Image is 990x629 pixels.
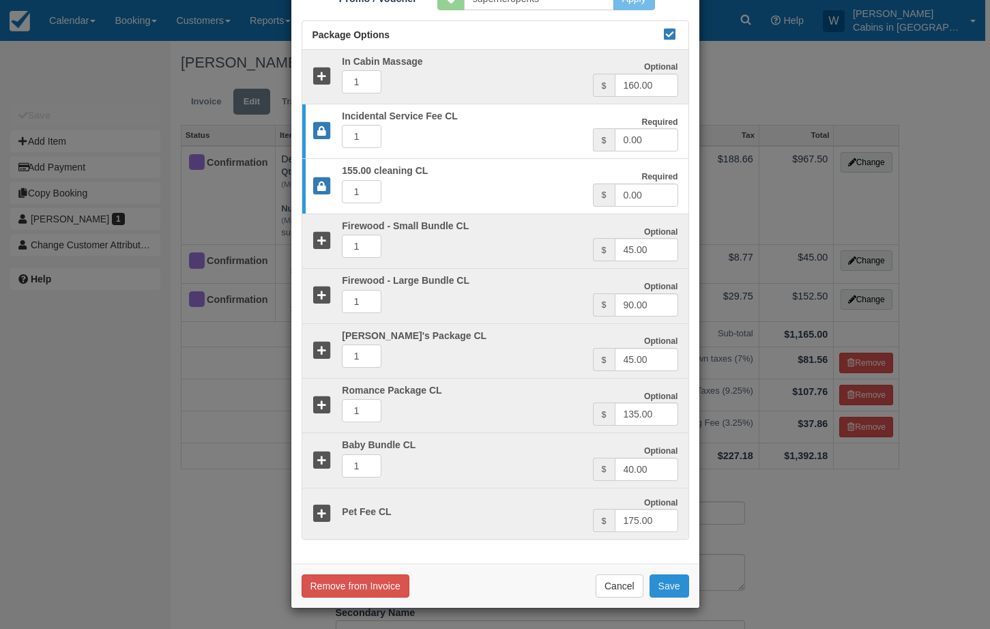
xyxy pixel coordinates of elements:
[644,498,678,508] strong: Optional
[644,282,678,291] strong: Optional
[332,166,592,176] h5: 155.00 cleaning CL
[602,246,607,255] small: $
[641,172,678,181] strong: Required
[332,385,592,396] h5: Romance Package CL
[602,136,607,145] small: $
[332,440,592,450] h5: Baby Bundle CL
[602,410,607,420] small: $
[332,331,592,341] h5: [PERSON_NAME]'s Package CL
[302,378,688,433] a: Optional $
[644,336,678,346] strong: Optional
[602,516,607,526] small: $
[302,50,688,104] a: Optional $
[650,574,689,598] button: Save
[644,446,678,456] strong: Optional
[602,81,607,91] small: $
[332,221,592,231] h5: Firewood - Small Bundle CL
[644,227,678,237] strong: Optional
[602,465,607,474] small: $
[312,29,390,40] span: Package Options
[644,392,678,401] strong: Optional
[602,355,607,365] small: $
[302,214,688,269] a: Optional $
[644,62,678,72] strong: Optional
[302,158,688,214] a: Required $
[641,117,678,127] strong: Required
[332,507,592,517] h5: Pet Fee CL
[596,574,643,598] button: Cancel
[332,57,592,67] h5: In Cabin Massage
[302,488,688,540] a: Pet Fee CL Optional $
[302,433,688,488] a: Optional $
[302,268,688,323] a: Optional $
[332,111,592,121] h5: Incidental Service Fee CL
[602,300,607,310] small: $
[302,574,409,598] button: Remove from Invoice
[302,323,688,379] a: Optional $
[602,190,607,200] small: $
[332,276,592,286] h5: Firewood - Large Bundle CL
[302,104,688,159] a: Required $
